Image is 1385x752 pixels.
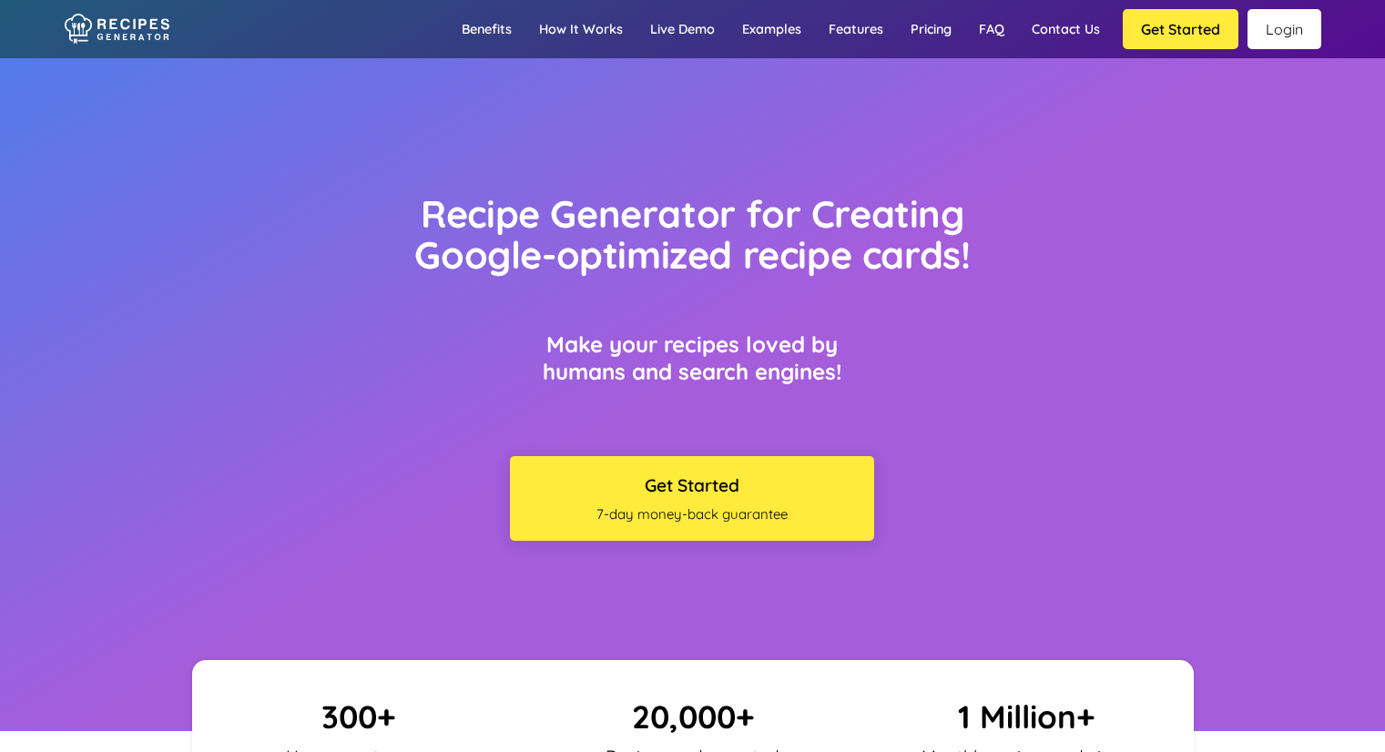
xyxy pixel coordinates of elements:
span: 7-day money-back guarantee [519,505,865,523]
a: Features [815,3,897,56]
a: Pricing [897,3,965,56]
a: Live demo [636,3,728,56]
a: Contact us [1018,3,1114,56]
a: How it works [525,3,636,56]
h1: Recipe Generator for Creating Google-optimized recipe cards! [376,193,1009,276]
p: 1 Million+ [873,696,1180,737]
a: FAQ [965,3,1018,56]
a: Login [1248,9,1321,49]
p: 20,000+ [539,696,846,737]
h3: Make your recipes loved by humans and search engines! [510,330,874,385]
p: 300+ [206,696,513,737]
a: Examples [728,3,815,56]
button: Get Started [1123,9,1238,49]
button: Get Started7-day money-back guarantee [510,456,874,541]
a: Benefits [448,3,525,56]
